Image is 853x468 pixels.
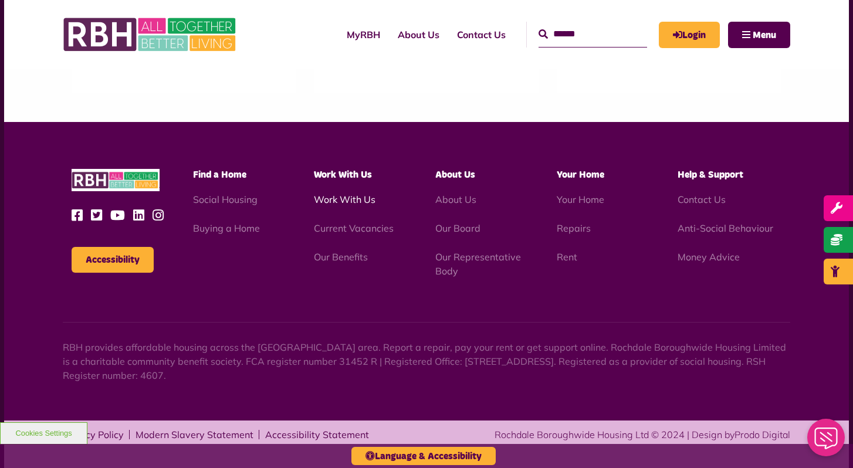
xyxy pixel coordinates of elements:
[435,194,476,205] a: About Us
[63,12,239,57] img: RBH
[351,447,496,465] button: Language & Accessibility
[678,222,773,234] a: Anti-Social Behaviour
[728,22,790,48] button: Navigation
[557,194,604,205] a: Your Home
[314,222,394,234] a: Current Vacancies
[193,194,258,205] a: Social Housing - open in a new tab
[63,430,124,439] a: Privacy Policy
[659,22,720,48] a: MyRBH
[734,429,790,440] a: Prodo Digital - open in a new tab
[435,251,521,277] a: Our Representative Body
[539,22,647,47] input: Search
[314,170,372,179] span: Work With Us
[678,194,726,205] a: Contact Us
[136,430,253,439] a: Modern Slavery Statement - open in a new tab
[678,170,743,179] span: Help & Support
[72,169,160,192] img: RBH
[72,247,154,273] button: Accessibility
[265,430,369,439] a: Accessibility Statement
[193,170,246,179] span: Find a Home
[314,251,368,263] a: Our Benefits
[338,19,389,50] a: MyRBH
[678,251,740,263] a: Money Advice
[389,19,448,50] a: About Us
[435,170,475,179] span: About Us
[63,340,790,382] p: RBH provides affordable housing across the [GEOGRAPHIC_DATA] area. Report a repair, pay your rent...
[495,428,790,442] div: Rochdale Boroughwide Housing Ltd © 2024 | Design by
[314,194,375,205] a: Work With Us
[800,415,853,468] iframe: Netcall Web Assistant for live chat
[557,222,591,234] a: Repairs
[435,222,480,234] a: Our Board
[557,170,604,179] span: Your Home
[557,251,577,263] a: Rent
[753,30,776,40] span: Menu
[193,222,260,234] a: Buying a Home
[448,19,514,50] a: Contact Us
